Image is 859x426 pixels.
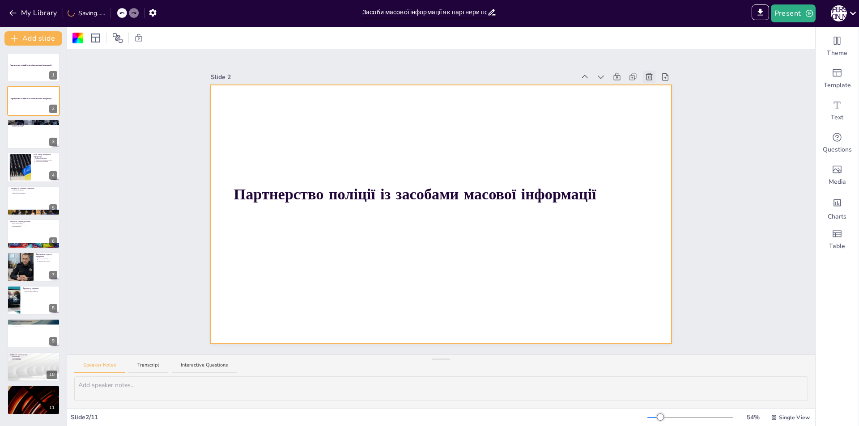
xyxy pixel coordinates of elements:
strong: Партнерство поліції із засобами масової інформації [10,64,51,66]
p: Оперативність передачі [12,189,57,191]
span: Single View [779,413,810,422]
p: Прозорість дій поліції [12,126,57,128]
p: Співпраця для точності [38,261,57,262]
div: 5 [7,186,60,215]
div: 11 [7,385,60,415]
strong: Партнерство поліції із засобами масової інформації [10,97,51,100]
div: 54 % [742,413,764,422]
p: Інформаційна підтримка [12,325,57,327]
p: Необхідність партнерства [12,388,57,390]
div: 9 [7,319,60,348]
p: Приклади успішної співпраці [10,320,57,323]
div: 10 [7,352,60,381]
div: 10 [47,371,57,379]
div: 8 [7,286,60,315]
p: Спільні цілі [12,392,57,394]
span: Theme [827,49,847,58]
p: Вступ до партнерства поліції та ЗМІ [10,121,57,123]
p: Актуальність інформації [35,161,57,163]
div: Slide 2 [211,72,574,82]
div: Add ready made slides [816,63,859,95]
p: Упередженість медіа [25,289,57,291]
span: Table [829,242,845,251]
div: Saving...... [68,8,105,18]
span: Text [831,113,843,122]
div: Add images, graphics, shapes or video [816,159,859,191]
span: Position [112,33,123,43]
p: Соціальні мережі [12,357,57,359]
div: 6 [7,219,60,249]
div: 1 [7,53,60,82]
p: Майбутнє партнерства [10,353,57,356]
div: Get real-time input from your audience [816,127,859,159]
p: Спільна адаптація [12,359,57,360]
p: Зміцнення довіри [12,324,57,325]
div: Slide 2 / 11 [71,413,647,422]
p: Подолання викликів [25,292,57,294]
p: Роль ЗМІ у поширенні інформації [34,153,57,158]
span: Template [824,81,851,90]
p: Адаптація до змін [12,390,57,392]
p: Формування громадської думки [35,159,57,161]
p: Уникнення дезінформації [38,259,57,261]
p: Розкриття злочинів [12,322,57,324]
p: Виклики у співпраці [23,287,57,289]
p: Точність інформації [38,257,57,259]
span: Media [829,177,846,186]
div: 11 [47,404,57,412]
input: Insert title [362,6,487,19]
div: 2 [49,105,57,113]
div: Layout [89,31,103,45]
p: Позитивний імідж [12,226,57,228]
button: Speaker Notes [74,362,125,374]
div: 3 [49,138,57,146]
p: Партнерство важливе [12,122,57,124]
p: Співпраця у кризових ситуаціях [10,187,57,190]
div: К [PERSON_NAME] [831,5,847,21]
p: Платформа для комунікації [12,192,57,194]
div: 4 [49,171,57,180]
div: 3 [7,119,60,149]
div: Add text boxes [816,95,859,127]
p: Взаємодія з громадськістю [10,220,57,223]
p: Інформація про злочини [12,124,57,126]
div: 1 [49,71,57,80]
div: 5 [49,204,57,213]
p: Недоступність інформації [25,291,57,292]
p: Інформування про дії поліції [12,224,57,226]
div: 9 [49,337,57,346]
p: Координація дій [12,191,57,193]
div: 7 [49,271,57,279]
div: 6 [49,237,57,246]
span: Questions [823,145,852,154]
div: Add charts and graphs [816,191,859,224]
div: 4 [7,152,60,182]
strong: Партнерство поліції із засобами масової інформації [234,184,596,205]
div: 2 [7,86,60,115]
div: Change the overall theme [816,30,859,63]
span: Export to PowerPoint [752,4,769,22]
p: Довіра громадськості [12,222,57,224]
button: Present [771,4,816,22]
button: My Library [7,6,61,20]
div: 7 [7,252,60,282]
p: Нові технології [12,355,57,357]
button: Interactive Questions [172,362,237,374]
p: Висновок [10,387,57,389]
button: Add slide [4,31,62,46]
button: К [PERSON_NAME] [831,4,847,22]
p: Важливість точності інформації [36,253,57,258]
button: Transcript [128,362,168,374]
div: 8 [49,304,57,312]
span: Charts [828,212,846,221]
p: Швидкість інформації [35,157,57,159]
div: Add a table [816,224,859,256]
